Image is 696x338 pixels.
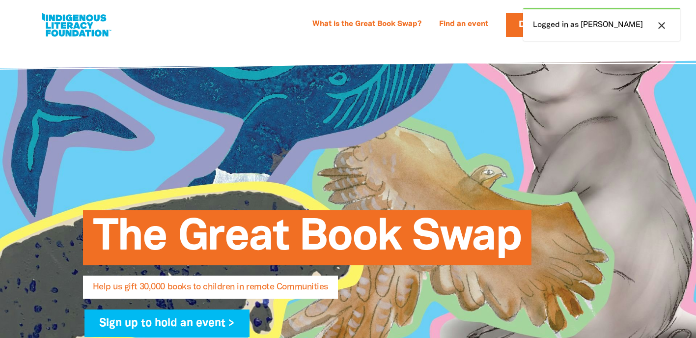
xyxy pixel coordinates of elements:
[653,19,670,32] button: close
[656,20,668,31] i: close
[506,13,568,37] a: Donate
[433,17,494,32] a: Find an event
[93,218,522,265] span: The Great Book Swap
[523,8,680,41] div: Logged in as [PERSON_NAME]
[306,17,427,32] a: What is the Great Book Swap?
[93,283,328,299] span: Help us gift 30,000 books to children in remote Communities
[84,310,250,337] a: Sign up to hold an event >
